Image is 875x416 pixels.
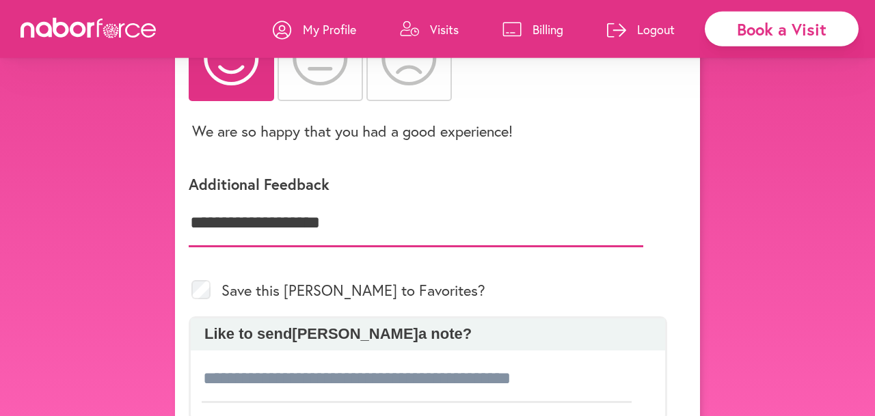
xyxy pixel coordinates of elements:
div: Save this [PERSON_NAME] to Favorites? [189,264,667,316]
p: Visits [430,21,459,38]
p: Billing [533,21,563,38]
a: My Profile [273,9,356,50]
p: Like to send [PERSON_NAME] a note? [198,325,658,343]
a: Logout [607,9,675,50]
p: My Profile [303,21,356,38]
p: Logout [637,21,675,38]
div: Book a Visit [705,12,859,46]
p: Additional Feedback [189,174,667,194]
p: We are so happy that you had a good experience! [192,121,513,141]
a: Billing [502,9,563,50]
a: Visits [400,9,459,50]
